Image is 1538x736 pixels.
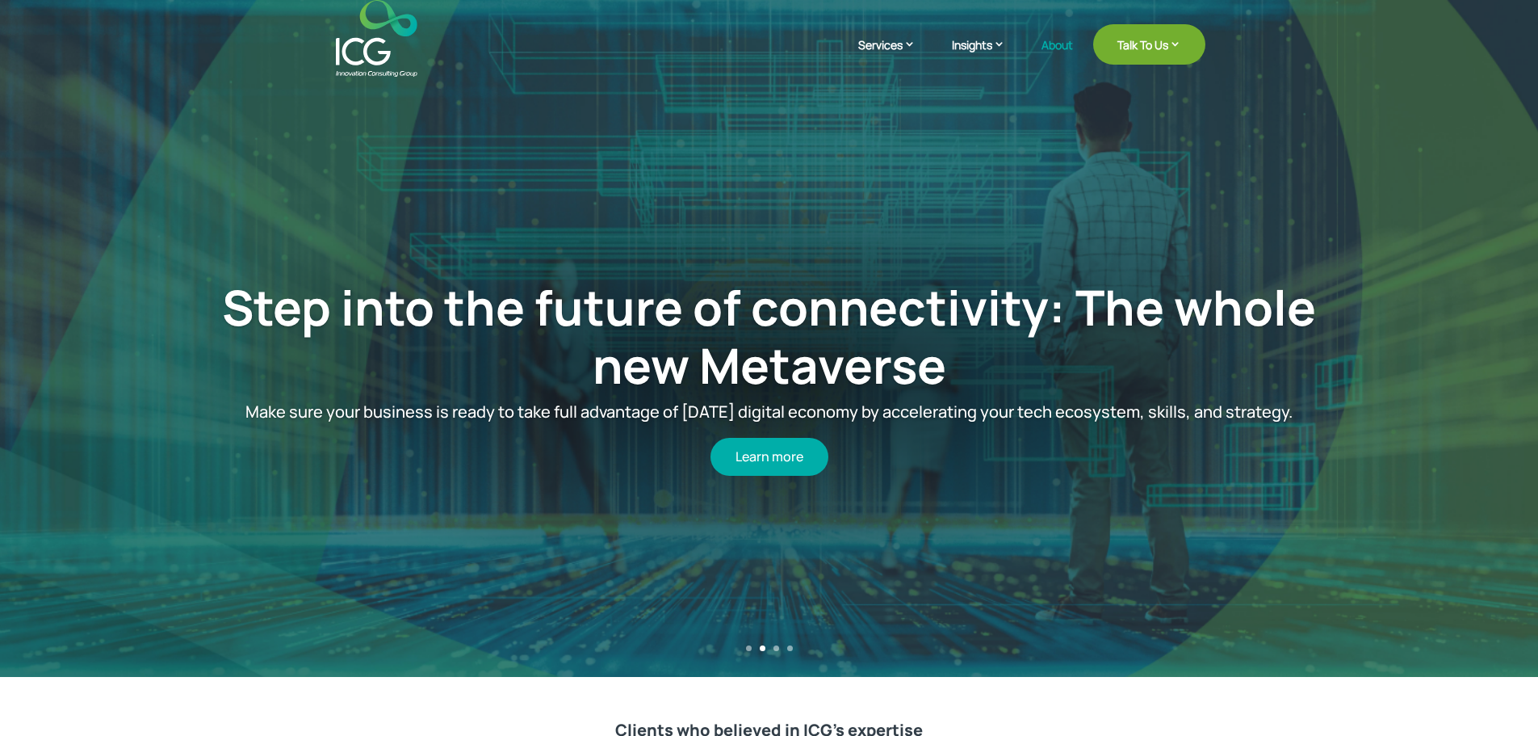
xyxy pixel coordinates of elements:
a: Step into the future of connectivity: The whole new Metaverse [222,274,1316,398]
iframe: Chat Widget [1269,561,1538,736]
a: 3 [773,646,779,651]
a: About [1041,39,1073,77]
a: Talk To Us [1093,24,1205,65]
a: Learn more [710,438,828,476]
a: Services [858,36,932,77]
a: 4 [787,646,793,651]
a: Insights [952,36,1021,77]
p: Make sure your business is ready to take full advantage of [DATE] digital economy by accelerating... [200,402,1337,422]
a: 1 [746,646,752,651]
a: 2 [760,646,765,651]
